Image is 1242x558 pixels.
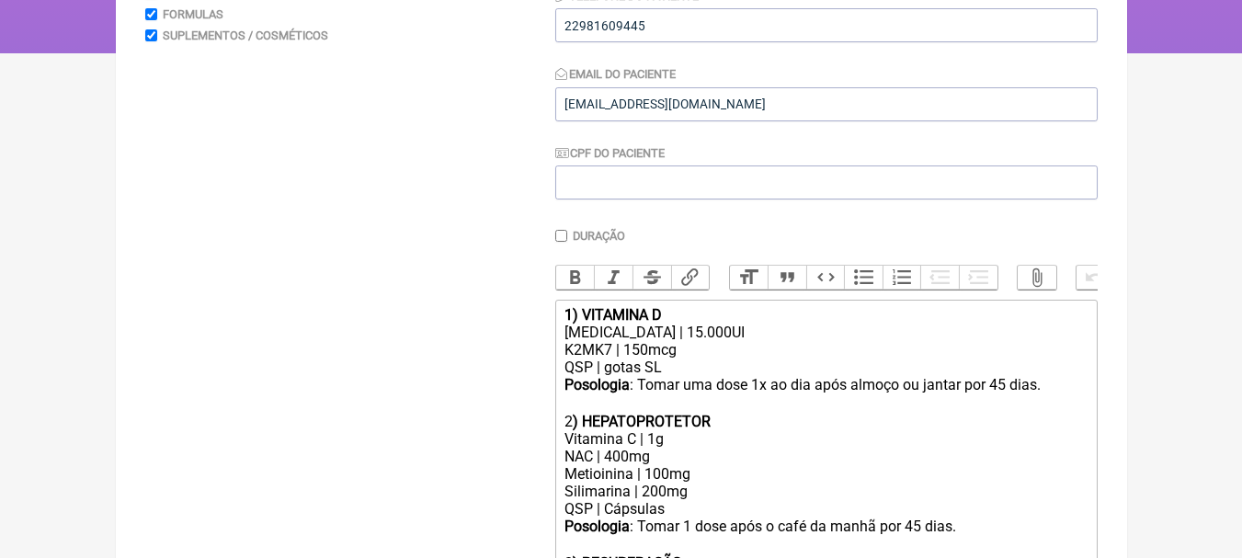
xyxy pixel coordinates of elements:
[555,67,677,81] label: Email do Paciente
[564,341,1087,359] div: K2MK7 | 150mcg
[564,430,1087,500] div: Vitamina C | 1g NAC | 400mg Metioinina | 100mg Silimarina | 200mg
[163,7,223,21] label: Formulas
[564,359,1087,376] div: QSP | gotas SL
[730,266,769,290] button: Heading
[1077,266,1115,290] button: Undo
[564,376,630,393] strong: Posologia
[555,146,666,160] label: CPF do Paciente
[564,518,1087,537] div: : Tomar 1 dose após o café da manhã por 45 dias.ㅤ
[632,266,671,290] button: Strikethrough
[806,266,845,290] button: Code
[844,266,883,290] button: Bullets
[556,266,595,290] button: Bold
[564,376,1087,430] div: : Tomar uma dose 1x ao dia após almoço ou jantar por 45 dias. ㅤ 2
[671,266,710,290] button: Link
[564,306,662,324] strong: 1) VITAMINA D
[564,500,1087,518] div: QSP | Cápsulas
[959,266,997,290] button: Increase Level
[564,324,1087,341] div: [MEDICAL_DATA] | 15.000UI
[594,266,632,290] button: Italic
[883,266,921,290] button: Numbers
[573,229,625,243] label: Duração
[573,413,711,430] strong: ) HEPATOPROTETOR
[1018,266,1056,290] button: Attach Files
[163,28,328,42] label: Suplementos / Cosméticos
[564,518,630,535] strong: Posologia
[920,266,959,290] button: Decrease Level
[768,266,806,290] button: Quote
